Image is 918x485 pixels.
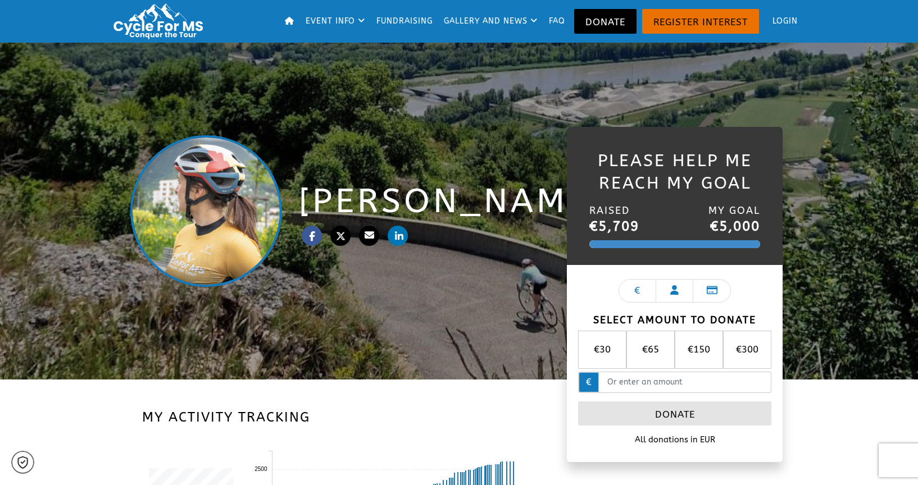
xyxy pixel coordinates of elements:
[593,314,756,326] strong: Select amount to donate
[359,226,379,246] a: Share via email
[589,149,760,194] h2: Please Help Me Reach My Goal
[388,226,408,246] a: Share via LinkedIn
[330,226,351,246] a: Share via twitter
[619,279,656,303] a: Choose amount
[109,2,212,40] img: Cycle for MS: Conquer the Tour
[574,9,637,34] a: Donate
[589,218,639,234] strong: €5,709
[670,285,679,295] i: Personal details
[656,279,694,303] a: Personal details
[299,182,563,221] h1: [PERSON_NAME]
[11,451,34,474] a: Cookie settings
[578,401,771,426] a: Donate
[710,218,760,234] strong: €5,000
[693,279,731,303] a: Payment details
[142,408,522,427] h3: My Activity Tracking
[599,372,771,393] input: Or enter an amount
[589,204,639,217] h4: Raised
[578,372,599,393] span: €
[578,434,771,446] p: All donations in EUR
[707,285,717,295] i: Payment details
[642,9,759,34] a: Register Interest
[255,466,267,472] tspan: 2500
[762,3,802,40] a: Login
[708,204,760,217] h4: My Goal
[302,226,322,246] a: Share via facebook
